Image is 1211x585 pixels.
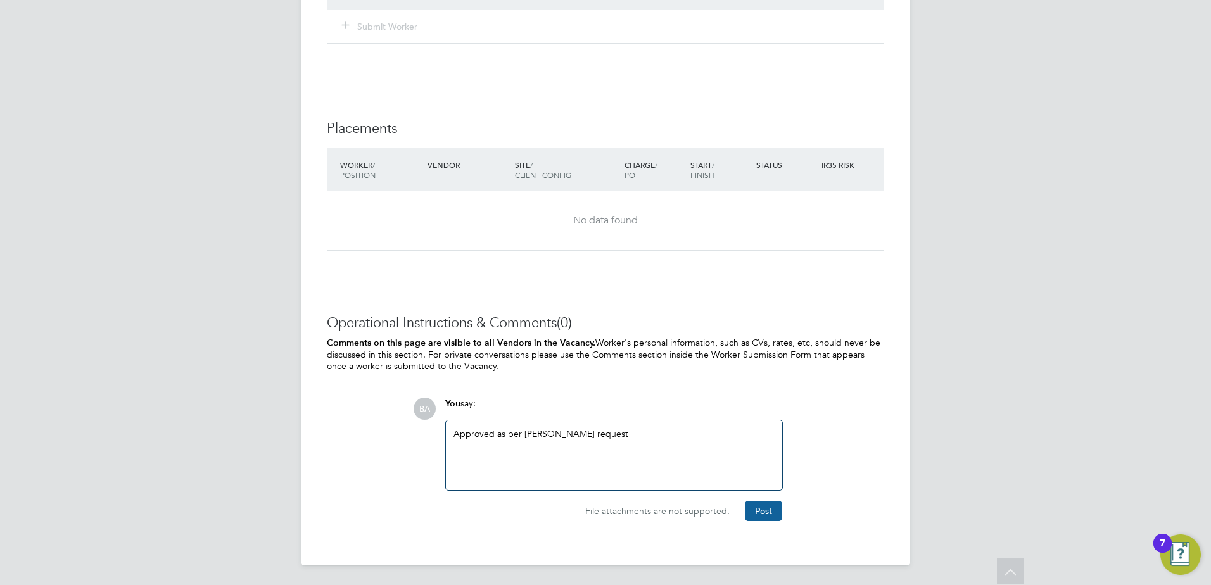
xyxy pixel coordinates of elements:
[445,398,460,409] span: You
[453,428,775,482] div: Approved as per [PERSON_NAME] request
[745,501,782,521] button: Post
[625,160,657,180] span: / PO
[424,153,512,176] div: Vendor
[515,160,571,180] span: / Client Config
[753,153,819,176] div: Status
[327,314,884,332] h3: Operational Instructions & Comments
[621,153,687,186] div: Charge
[339,214,872,227] div: No data found
[337,153,424,186] div: Worker
[818,153,862,176] div: IR35 Risk
[327,120,884,138] h3: Placements
[342,20,418,33] button: Submit Worker
[414,398,436,420] span: BA
[445,398,783,420] div: say:
[585,505,730,517] span: File attachments are not supported.
[690,160,714,180] span: / Finish
[687,153,753,186] div: Start
[1160,534,1201,575] button: Open Resource Center, 7 new notifications
[512,153,621,186] div: Site
[327,337,884,372] p: Worker's personal information, such as CVs, rates, etc, should never be discussed in this section...
[340,160,376,180] span: / Position
[557,314,572,331] span: (0)
[327,337,595,348] b: Comments on this page are visible to all Vendors in the Vacancy.
[1160,543,1165,560] div: 7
